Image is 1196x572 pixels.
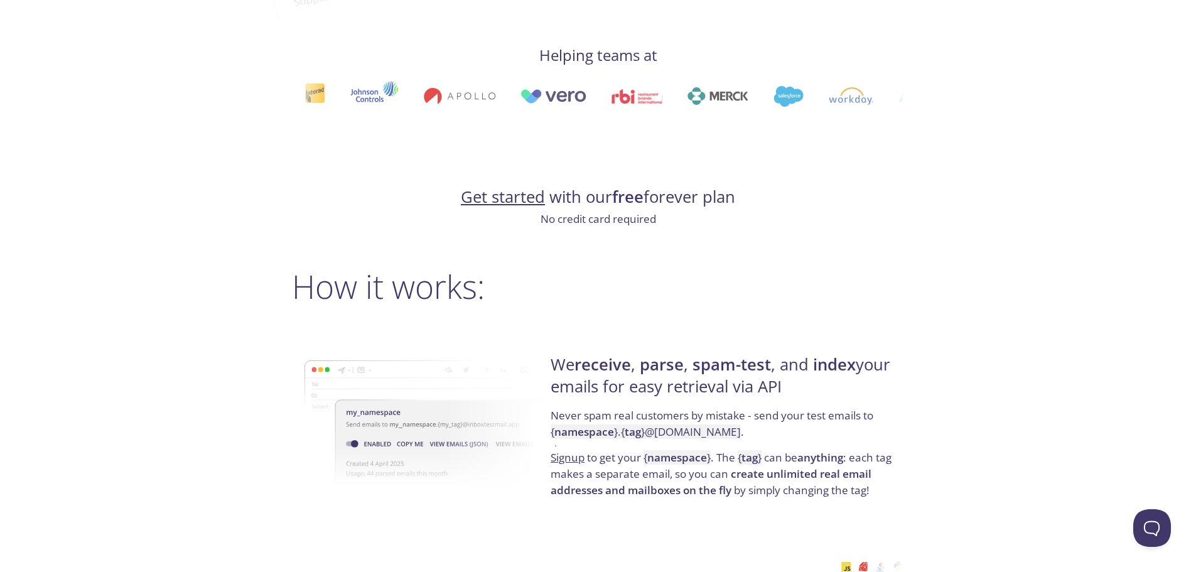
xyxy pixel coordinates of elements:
[612,186,644,208] strong: free
[797,450,843,465] strong: anything
[1133,509,1171,547] iframe: Help Scout Beacon - Open
[551,407,900,450] p: Never spam real customers by mistake - send your test emails to .
[292,45,905,65] h4: Helping teams at
[292,186,905,208] h4: with our forever plan
[640,353,684,375] strong: parse
[519,89,586,104] img: vero
[625,424,641,439] strong: tag
[827,87,872,105] img: workday
[551,354,900,407] h4: We , , , and your emails for easy retrieval via API
[423,87,494,105] img: apollo
[551,424,741,439] code: { } . { } @[DOMAIN_NAME]
[461,186,545,208] a: Get started
[551,450,900,498] p: to get your . The can be : each tag makes a separate email, so you can by simply changing the tag!
[644,450,711,465] code: { }
[738,450,762,465] code: { }
[741,450,758,465] strong: tag
[772,86,802,107] img: salesforce
[692,353,771,375] strong: spam-test
[574,353,631,375] strong: receive
[551,467,871,497] strong: create unlimited real email addresses and mailboxes on the fly
[647,450,707,465] strong: namespace
[686,87,747,105] img: merck
[813,353,856,375] strong: index
[303,83,324,110] img: interac
[304,325,560,524] img: namespace-image
[349,81,397,111] img: johnsoncontrols
[554,424,614,439] strong: namespace
[292,267,905,305] h2: How it works:
[551,450,585,465] a: Signup
[292,211,905,227] p: No credit card required
[611,89,662,104] img: rbi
